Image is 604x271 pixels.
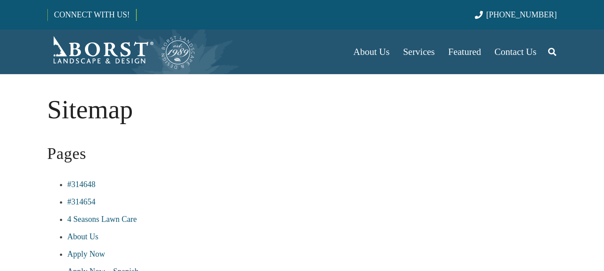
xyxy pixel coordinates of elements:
[494,46,536,57] span: Contact Us
[68,180,96,189] a: #314648
[442,29,488,74] a: Featured
[68,250,106,258] a: Apply Now
[68,232,99,241] a: About Us
[488,29,543,74] a: Contact Us
[47,90,557,129] h1: Sitemap
[353,46,389,57] span: About Us
[346,29,396,74] a: About Us
[47,142,557,166] h2: Pages
[448,46,481,57] span: Featured
[475,10,557,19] a: [PHONE_NUMBER]
[68,197,96,206] a: #314654
[68,215,137,224] a: 4 Seasons Lawn Care
[403,46,435,57] span: Services
[396,29,441,74] a: Services
[486,10,557,19] span: [PHONE_NUMBER]
[543,41,561,63] a: Search
[47,34,196,70] a: Borst-Logo
[48,4,136,25] a: CONNECT WITH US!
